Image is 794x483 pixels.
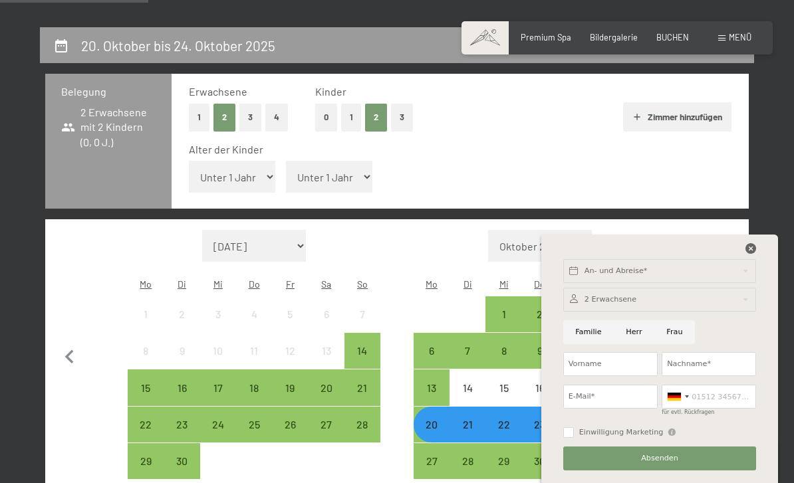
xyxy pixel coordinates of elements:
[487,383,520,416] div: 15
[236,333,272,369] div: Anreise nicht möglich
[534,278,545,290] abbr: Donnerstag
[128,369,164,405] div: Mon Sep 15 2025
[450,407,485,442] div: Tue Oct 21 2025
[344,369,380,405] div: Anreise möglich
[346,309,379,342] div: 7
[344,369,380,405] div: Sun Sep 21 2025
[81,37,275,54] h2: 20. Oktober bis 24. Oktober 2025
[623,102,731,132] button: Zimmer hinzufügen
[128,443,164,479] div: Mon Sep 29 2025
[272,407,308,442] div: Fri Sep 26 2025
[200,333,236,369] div: Anreise nicht möglich
[450,369,485,405] div: Anreise nicht möglich
[485,296,521,332] div: Anreise möglich
[236,369,272,405] div: Anreise möglich
[485,296,521,332] div: Wed Oct 01 2025
[711,230,739,480] button: Nächster Monat
[523,345,557,379] div: 9
[485,333,521,369] div: Wed Oct 08 2025
[487,419,520,452] div: 22
[272,369,308,405] div: Anreise möglich
[521,32,571,43] a: Premium Spa
[164,443,199,479] div: Anreise möglich
[344,296,380,332] div: Sun Sep 07 2025
[450,443,485,479] div: Anreise möglich
[213,278,223,290] abbr: Mittwoch
[365,104,387,131] button: 2
[310,345,343,379] div: 13
[346,383,379,416] div: 21
[272,369,308,405] div: Fri Sep 19 2025
[273,309,307,342] div: 5
[272,296,308,332] div: Anreise nicht möglich
[200,296,236,332] div: Anreise nicht möglich
[415,383,448,416] div: 13
[237,309,271,342] div: 4
[164,407,199,442] div: Anreise möglich
[200,407,236,442] div: Anreise möglich
[236,333,272,369] div: Thu Sep 11 2025
[414,333,450,369] div: Anreise möglich
[201,383,235,416] div: 17
[315,85,346,98] span: Kinder
[272,333,308,369] div: Fri Sep 12 2025
[128,333,164,369] div: Anreise nicht möglich
[450,407,485,442] div: Anreise möglich
[128,407,164,442] div: Mon Sep 22 2025
[272,333,308,369] div: Anreise nicht möglich
[450,333,485,369] div: Tue Oct 07 2025
[523,383,557,416] div: 16
[415,345,448,379] div: 6
[129,345,162,379] div: 8
[236,407,272,442] div: Thu Sep 25 2025
[346,419,379,452] div: 28
[128,296,164,332] div: Anreise nicht möglich
[309,333,344,369] div: Anreise nicht möglich
[200,296,236,332] div: Wed Sep 03 2025
[341,104,362,131] button: 1
[315,104,337,131] button: 0
[61,105,156,149] span: 2 Erwachsene mit 2 Kindern (0, 0 J.)
[165,345,198,379] div: 9
[344,333,380,369] div: Sun Sep 14 2025
[414,443,450,479] div: Mon Oct 27 2025
[201,419,235,452] div: 24
[272,296,308,332] div: Fri Sep 05 2025
[450,333,485,369] div: Anreise möglich
[164,369,199,405] div: Anreise möglich
[485,443,521,479] div: Wed Oct 29 2025
[129,419,162,452] div: 22
[236,296,272,332] div: Thu Sep 04 2025
[237,419,271,452] div: 25
[485,407,521,442] div: Wed Oct 22 2025
[164,369,199,405] div: Tue Sep 16 2025
[201,345,235,379] div: 10
[273,419,307,452] div: 26
[309,296,344,332] div: Sat Sep 06 2025
[485,407,521,442] div: Anreise möglich
[662,385,756,409] input: 01512 3456789
[310,419,343,452] div: 27
[656,32,689,43] a: BUCHEN
[272,407,308,442] div: Anreise möglich
[309,333,344,369] div: Sat Sep 13 2025
[414,333,450,369] div: Mon Oct 06 2025
[236,369,272,405] div: Thu Sep 18 2025
[237,345,271,379] div: 11
[563,446,756,470] button: Absenden
[178,278,186,290] abbr: Dienstag
[236,407,272,442] div: Anreise möglich
[200,407,236,442] div: Wed Sep 24 2025
[522,296,558,332] div: Thu Oct 02 2025
[128,443,164,479] div: Anreise möglich
[346,345,379,379] div: 14
[344,407,380,442] div: Sun Sep 28 2025
[485,333,521,369] div: Anreise möglich
[165,419,198,452] div: 23
[164,443,199,479] div: Tue Sep 30 2025
[450,443,485,479] div: Tue Oct 28 2025
[239,104,261,131] button: 3
[273,383,307,416] div: 19
[451,419,484,452] div: 21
